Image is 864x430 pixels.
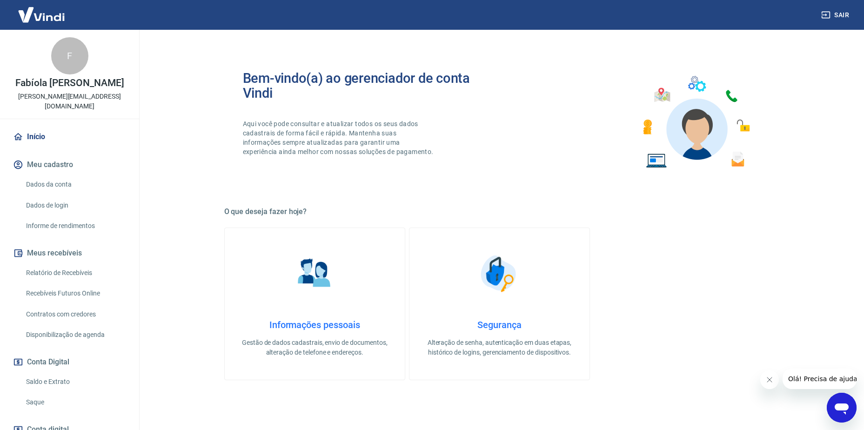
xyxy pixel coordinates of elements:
a: Saque [22,393,128,412]
h2: Bem-vindo(a) ao gerenciador de conta Vindi [243,71,500,101]
img: Imagem de um avatar masculino com diversos icones exemplificando as funcionalidades do gerenciado... [635,71,757,174]
a: Dados de login [22,196,128,215]
a: Informe de rendimentos [22,216,128,235]
a: Saldo e Extrato [22,372,128,391]
button: Meu cadastro [11,155,128,175]
p: [PERSON_NAME][EMAIL_ADDRESS][DOMAIN_NAME] [7,92,132,111]
img: Segurança [476,250,522,297]
p: Alteração de senha, autenticação em duas etapas, histórico de logins, gerenciamento de dispositivos. [424,338,575,357]
a: SegurançaSegurançaAlteração de senha, autenticação em duas etapas, histórico de logins, gerenciam... [409,228,590,380]
iframe: Botão para abrir a janela de mensagens [827,393,857,423]
img: Informações pessoais [291,250,338,297]
button: Meus recebíveis [11,243,128,263]
a: Relatório de Recebíveis [22,263,128,282]
span: Olá! Precisa de ajuda? [6,7,78,14]
h4: Segurança [424,319,575,330]
h5: O que deseja fazer hoje? [224,207,775,216]
img: Vindi [11,0,72,29]
iframe: Mensagem da empresa [783,369,857,389]
button: Sair [819,7,853,24]
p: Fabíola [PERSON_NAME] [15,78,124,88]
h4: Informações pessoais [240,319,390,330]
a: Contratos com credores [22,305,128,324]
a: Disponibilização de agenda [22,325,128,344]
a: Início [11,127,128,147]
iframe: Fechar mensagem [760,370,779,389]
p: Gestão de dados cadastrais, envio de documentos, alteração de telefone e endereços. [240,338,390,357]
a: Recebíveis Futuros Online [22,284,128,303]
button: Conta Digital [11,352,128,372]
a: Dados da conta [22,175,128,194]
a: Informações pessoaisInformações pessoaisGestão de dados cadastrais, envio de documentos, alteraçã... [224,228,405,380]
div: F [51,37,88,74]
p: Aqui você pode consultar e atualizar todos os seus dados cadastrais de forma fácil e rápida. Mant... [243,119,435,156]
